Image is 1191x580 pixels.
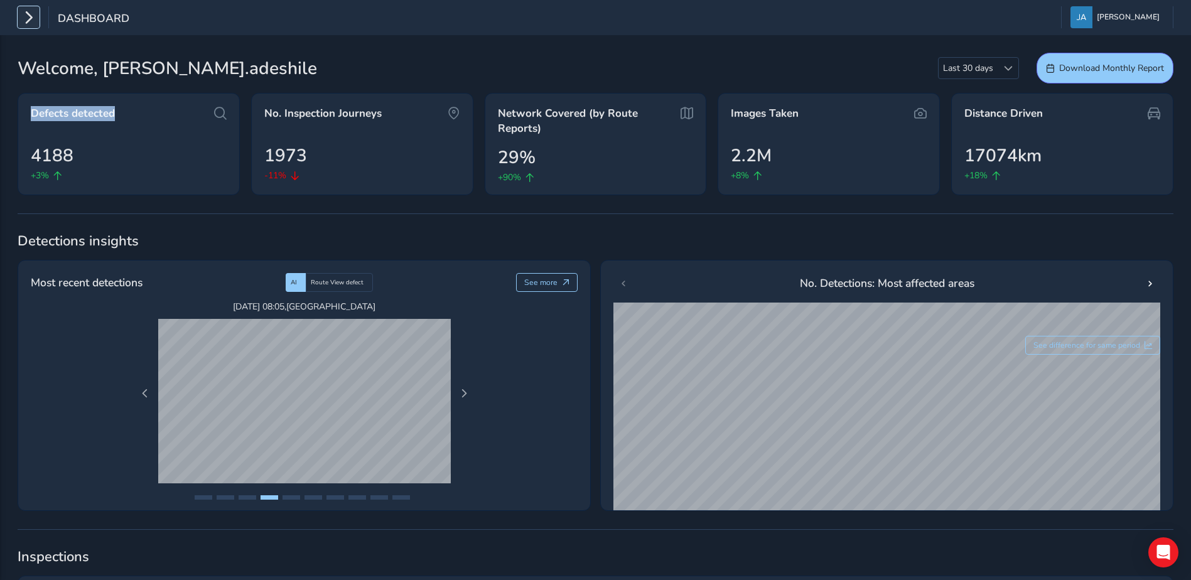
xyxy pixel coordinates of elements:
span: No. Detections: Most affected areas [800,275,974,291]
button: Page 3 [239,495,256,500]
span: Network Covered (by Route Reports) [498,106,674,136]
span: 17074km [964,142,1042,169]
button: Page 2 [217,495,234,500]
button: Page 1 [195,495,212,500]
span: Inspections [18,547,1173,566]
span: 4188 [31,142,73,169]
span: Images Taken [731,106,799,121]
img: diamond-layout [1070,6,1092,28]
span: Welcome, [PERSON_NAME].adeshile [18,55,317,82]
button: [PERSON_NAME] [1070,6,1164,28]
span: No. Inspection Journeys [264,106,382,121]
span: +18% [964,169,988,182]
span: +3% [31,169,49,182]
button: Page 8 [348,495,366,500]
button: Page 9 [370,495,388,500]
span: +8% [731,169,749,182]
button: Previous Page [136,385,154,402]
button: See more [516,273,578,292]
button: Page 4 [261,495,278,500]
span: See more [524,277,558,287]
div: Route View defect [306,273,373,292]
span: Download Monthly Report [1059,62,1164,74]
button: Next Page [455,385,473,402]
button: See difference for same period [1025,336,1161,355]
span: Detections insights [18,232,1173,250]
button: Page 10 [392,495,410,500]
span: [DATE] 08:05 , [GEOGRAPHIC_DATA] [158,301,451,313]
button: Page 6 [304,495,322,500]
span: 1973 [264,142,307,169]
button: Page 5 [283,495,300,500]
span: 2.2M [731,142,772,169]
button: Page 7 [326,495,344,500]
div: AI [286,273,306,292]
span: [PERSON_NAME] [1097,6,1160,28]
span: See difference for same period [1033,340,1140,350]
div: Open Intercom Messenger [1148,537,1178,567]
span: Most recent detections [31,274,143,291]
span: Defects detected [31,106,115,121]
button: Download Monthly Report [1037,53,1173,83]
span: Last 30 days [939,58,998,78]
span: Route View defect [311,278,364,287]
span: 29% [498,144,536,171]
span: Distance Driven [964,106,1043,121]
span: AI [291,278,297,287]
span: -11% [264,169,286,182]
span: Dashboard [58,11,129,28]
span: +90% [498,171,521,184]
